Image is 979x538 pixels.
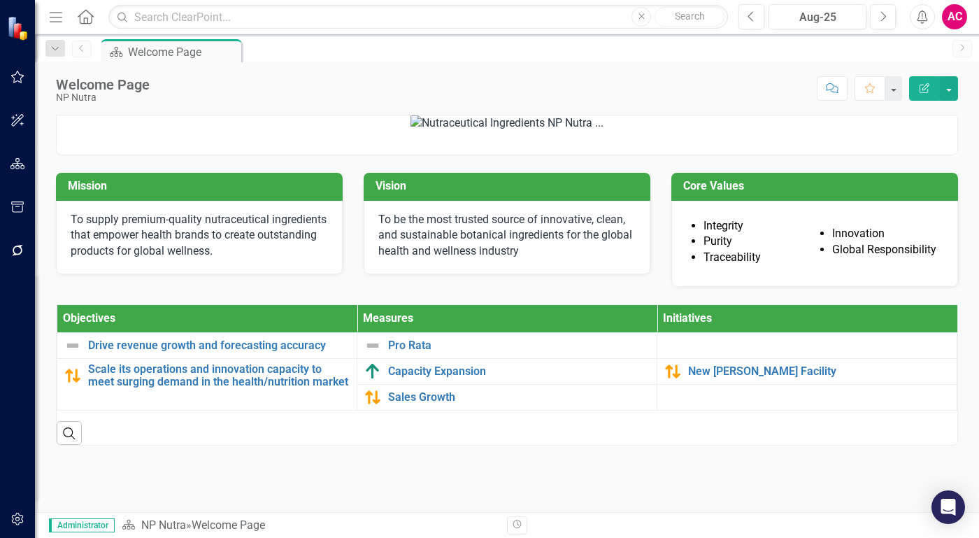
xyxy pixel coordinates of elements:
button: AC [942,4,967,29]
h3: Vision [376,180,643,192]
div: Welcome Page [56,77,150,92]
img: Above Target [364,363,381,380]
div: Open Intercom Messenger [931,490,965,524]
button: Search [655,7,724,27]
a: Sales Growth [388,391,650,404]
a: Capacity Expansion [388,365,650,378]
span: Administrator [49,518,115,532]
h3: Mission [68,180,336,192]
li: Innovation [832,226,940,242]
p: To supply premium-quality nutraceutical ingredients that empower health brands to create outstand... [71,212,328,260]
p: To be the most trusted source of innovative, clean, and sustainable botanical ingredients for the... [378,212,636,260]
td: Double-Click to Edit Right Click for Context Menu [57,332,357,358]
button: Aug-25 [769,4,866,29]
a: Drive revenue growth and forecasting accuracy [88,339,350,352]
li: Global Responsibility [832,242,940,258]
td: Double-Click to Edit Right Click for Context Menu [357,384,657,410]
img: Nutraceutical Ingredients NP Nutra ... [410,115,603,132]
a: New [PERSON_NAME] Facility [688,365,950,378]
img: Caution [364,389,381,406]
h3: Core Values [683,180,951,192]
input: Search ClearPoint... [108,5,728,29]
a: Pro Rata [388,339,650,352]
li: Integrity [703,218,811,234]
img: Caution [664,363,681,380]
td: Double-Click to Edit Right Click for Context Menu [57,358,357,410]
div: » [122,518,496,534]
td: Double-Click to Edit Right Click for Context Menu [357,332,657,358]
a: Scale its operations and innovation capacity to meet surging demand in the health/nutrition market [88,363,350,388]
div: Welcome Page [128,43,238,61]
img: Caution [64,367,81,384]
img: ClearPoint Strategy [7,16,31,41]
img: Not Defined [64,337,81,354]
div: Welcome Page [192,518,265,532]
div: NP Nutra [56,92,150,103]
li: Traceability [703,250,811,266]
li: Purity [703,234,811,250]
span: Search [675,10,705,22]
a: NP Nutra [141,518,186,532]
td: Double-Click to Edit Right Click for Context Menu [357,358,657,384]
td: Double-Click to Edit Right Click for Context Menu [657,358,957,384]
div: Aug-25 [773,9,862,26]
img: Not Defined [364,337,381,354]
